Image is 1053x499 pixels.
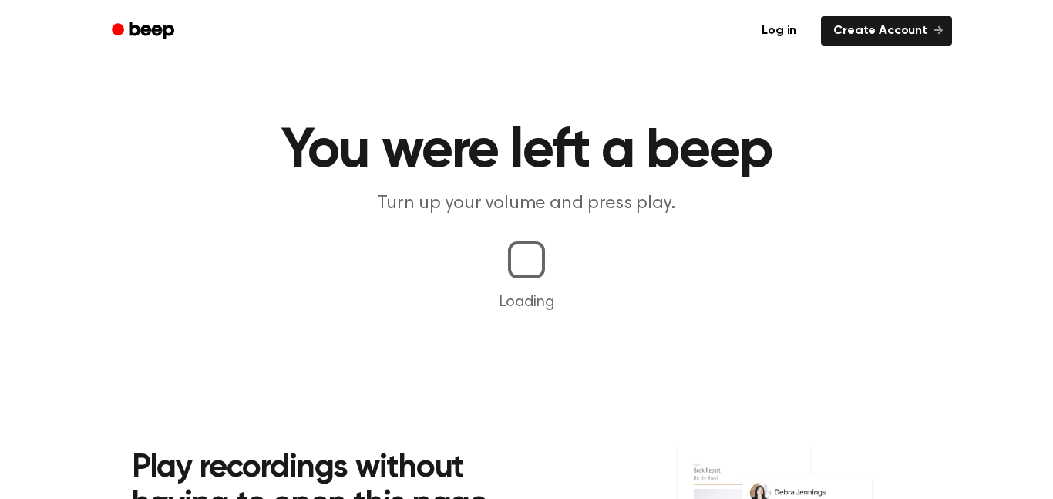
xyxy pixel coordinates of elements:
a: Create Account [821,16,952,46]
h1: You were left a beep [132,123,921,179]
a: Log in [746,13,812,49]
a: Beep [101,16,188,46]
p: Turn up your volume and press play. [230,191,823,217]
p: Loading [19,291,1034,314]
